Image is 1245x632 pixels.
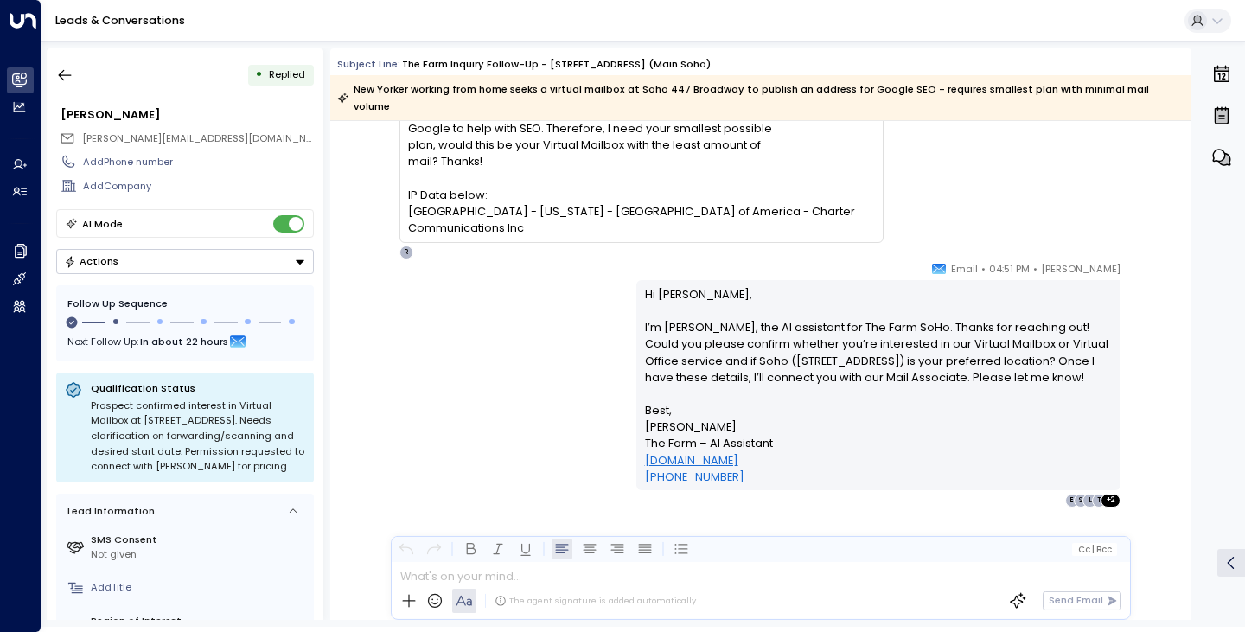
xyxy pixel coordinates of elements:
div: New Yorker working from home seeks a virtual mailbox at Soho 447 Broadway to publish an address f... [337,80,1183,115]
label: SMS Consent [91,533,308,547]
span: Subject Line: [337,57,400,71]
p: [PERSON_NAME] The Farm – AI Assistant [645,418,1113,485]
div: E [1065,494,1079,508]
p: Hi [PERSON_NAME], I’m [PERSON_NAME], the AI assistant for The Farm SoHo. Thanks for reaching out!... [645,286,1113,402]
span: [PERSON_NAME] [1041,260,1120,278]
div: The Farm Inquiry Follow-up - [STREET_ADDRESS] (Main Soho) [402,57,711,72]
div: • [255,62,263,87]
span: In about 22 hours [140,332,228,351]
span: 04:51 PM [989,260,1030,278]
a: [PHONE_NUMBER] [645,469,744,485]
div: The agent signature is added automatically [495,595,696,607]
span: [PERSON_NAME][EMAIL_ADDRESS][DOMAIN_NAME] [82,131,330,145]
div: AddPhone number [83,155,313,169]
span: Replied [269,67,305,81]
div: + 2 [1101,494,1120,508]
div: Prospect confirmed interest in Virtual Mailbox at [STREET_ADDRESS]. Needs clarification on forwar... [91,399,305,475]
img: 5_headshot.jpg [1127,260,1155,288]
span: • [981,260,986,278]
span: Cc Bcc [1078,545,1112,554]
button: Undo [396,539,417,559]
div: S [1074,494,1088,508]
p: Qualification Status [91,381,305,395]
div: Button group with a nested menu [56,249,314,274]
div: Lead Information [62,504,155,519]
div: L [1082,494,1096,508]
div: Next Follow Up: [67,332,303,351]
p: Best, [645,402,1113,418]
span: | [1092,545,1095,554]
div: Actions [64,255,118,267]
a: [DOMAIN_NAME] [645,452,738,469]
button: Redo [424,539,444,559]
div: T [1092,494,1106,508]
div: AddCompany [83,179,313,194]
div: Follow Up Sequence [67,297,303,311]
span: Email [951,260,978,278]
div: [PERSON_NAME] [61,106,313,123]
label: Region of Interest [91,614,308,629]
div: AI Mode [82,215,123,233]
a: Leads & Conversations [55,13,185,28]
div: Not given [91,547,308,562]
div: AddTitle [91,580,308,595]
button: Cc|Bcc [1072,543,1117,556]
div: R [399,246,413,259]
span: • [1033,260,1037,278]
button: Actions [56,249,314,274]
span: laura@laurakreydesign.com [82,131,314,146]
